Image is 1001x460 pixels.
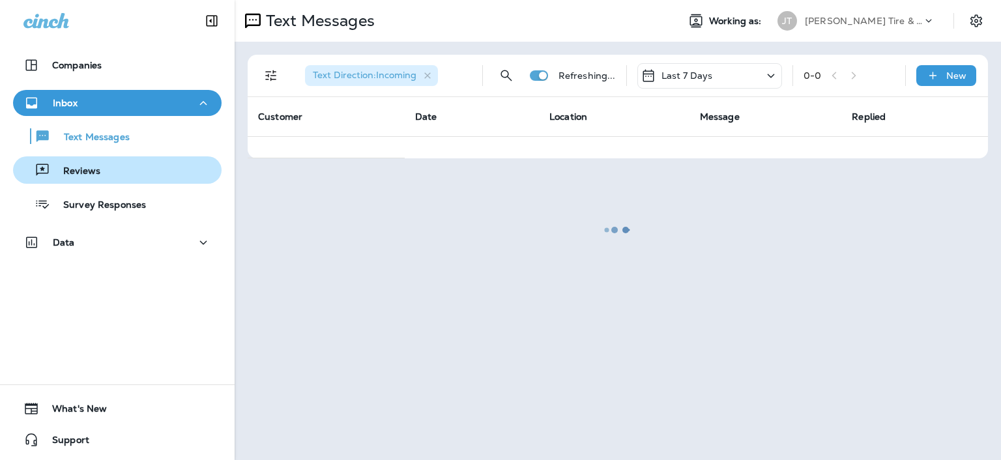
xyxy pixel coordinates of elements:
[52,60,102,70] p: Companies
[53,237,75,248] p: Data
[50,199,146,212] p: Survey Responses
[13,156,222,184] button: Reviews
[39,403,107,419] span: What's New
[13,427,222,453] button: Support
[51,132,130,144] p: Text Messages
[39,435,89,450] span: Support
[13,90,222,116] button: Inbox
[13,52,222,78] button: Companies
[13,190,222,218] button: Survey Responses
[194,8,230,34] button: Collapse Sidebar
[13,122,222,150] button: Text Messages
[13,395,222,422] button: What's New
[13,229,222,255] button: Data
[946,70,966,81] p: New
[50,165,100,178] p: Reviews
[53,98,78,108] p: Inbox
